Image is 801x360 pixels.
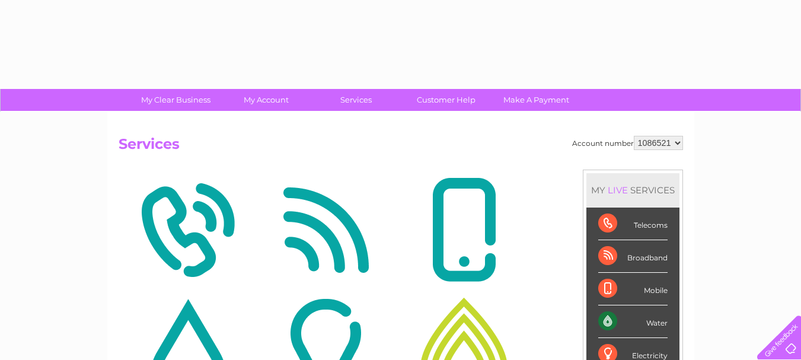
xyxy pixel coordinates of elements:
[598,305,668,338] div: Water
[598,208,668,240] div: Telecoms
[307,89,405,111] a: Services
[586,173,679,207] div: MY SERVICES
[598,273,668,305] div: Mobile
[397,89,495,111] a: Customer Help
[572,136,683,150] div: Account number
[217,89,315,111] a: My Account
[605,184,630,196] div: LIVE
[260,173,392,288] img: Broadband
[487,89,585,111] a: Make A Payment
[119,136,683,158] h2: Services
[398,173,530,288] img: Mobile
[598,240,668,273] div: Broadband
[122,173,254,288] img: Telecoms
[127,89,225,111] a: My Clear Business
